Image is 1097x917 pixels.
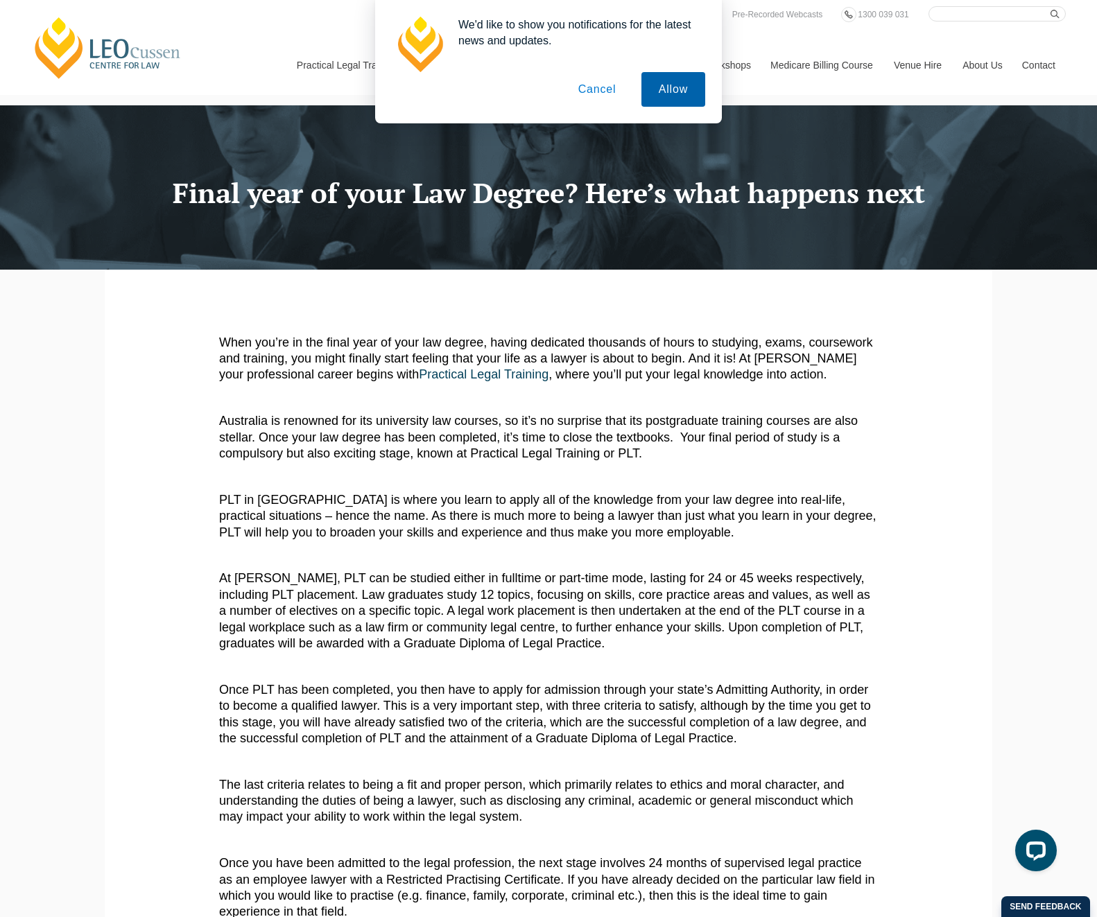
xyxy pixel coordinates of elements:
button: Cancel [561,72,634,107]
div: We'd like to show you notifications for the latest news and updates. [447,17,705,49]
p: The last criteria relates to being a fit and proper person, which primarily relates to ethics and... [219,777,878,826]
iframe: LiveChat chat widget [1004,824,1062,882]
p: Australia is renowned for its university law courses, so it’s no surprise that its postgraduate t... [219,413,878,462]
img: notification icon [392,17,447,72]
p: When you’re in the final year of your law degree, having dedicated thousands of hours to studying... [219,335,878,383]
p: PLT in [GEOGRAPHIC_DATA] is where you learn to apply all of the knowledge from your law degree in... [219,492,878,541]
button: Allow [641,72,705,107]
p: At [PERSON_NAME], PLT can be studied either in fulltime or part-time mode, lasting for 24 or 45 w... [219,570,878,652]
p: Once PLT has been completed, you then have to apply for admission through your state’s Admitting ... [219,682,878,747]
a: Practical Legal Training [419,367,548,381]
h1: Final year of your Law Degree? Here’s what happens next [115,177,982,208]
